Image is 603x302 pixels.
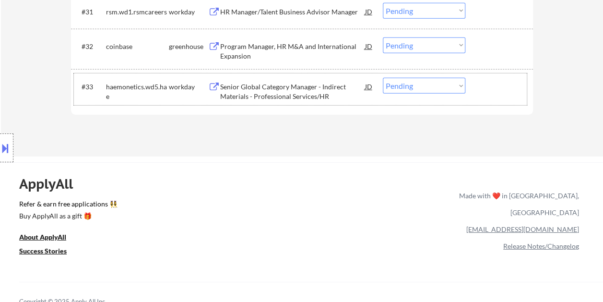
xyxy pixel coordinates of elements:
[19,247,67,255] u: Success Stories
[82,42,98,51] div: #32
[169,7,208,17] div: workday
[220,7,365,17] div: HR Manager/Talent Business Advisor Manager
[455,187,579,221] div: Made with ❤️ in [GEOGRAPHIC_DATA], [GEOGRAPHIC_DATA]
[106,7,169,17] div: rsm.wd1.rsmcareers
[220,42,365,60] div: Program Manager, HR M&A and International Expansion
[503,242,579,250] a: Release Notes/Changelog
[19,232,80,244] a: About ApplyAll
[169,82,208,92] div: workday
[169,42,208,51] div: greenhouse
[364,78,374,95] div: JD
[466,225,579,233] a: [EMAIL_ADDRESS][DOMAIN_NAME]
[82,7,98,17] div: #31
[364,37,374,55] div: JD
[106,42,169,51] div: coinbase
[19,246,80,258] a: Success Stories
[364,3,374,20] div: JD
[220,82,365,101] div: Senior Global Category Manager - Indirect Materials - Professional Services/HR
